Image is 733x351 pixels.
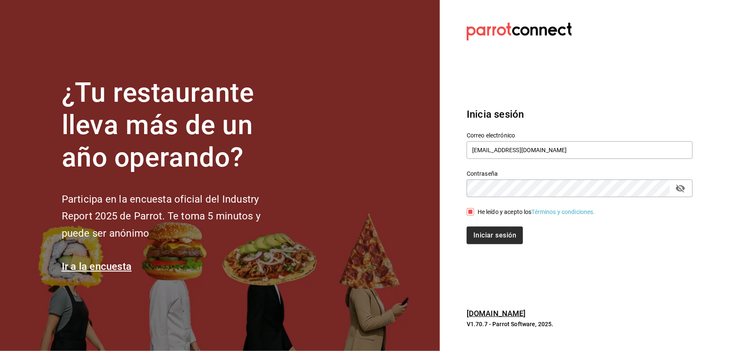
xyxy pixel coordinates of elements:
[478,208,595,216] div: He leído y acepto los
[532,208,595,215] a: Términos y condiciones.
[467,141,693,159] input: Ingresa tu correo electrónico
[467,309,526,318] a: [DOMAIN_NAME]
[673,181,688,195] button: passwordField
[467,227,523,244] button: Iniciar sesión
[467,107,693,122] h3: Inicia sesión
[62,191,289,242] h2: Participa en la encuesta oficial del Industry Report 2025 de Parrot. Te toma 5 minutos y puede se...
[467,171,693,177] label: Contraseña
[62,77,289,174] h1: ¿Tu restaurante lleva más de un año operando?
[467,320,693,328] p: V1.70.7 - Parrot Software, 2025.
[467,133,693,139] label: Correo electrónico
[62,261,132,272] a: Ir a la encuesta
